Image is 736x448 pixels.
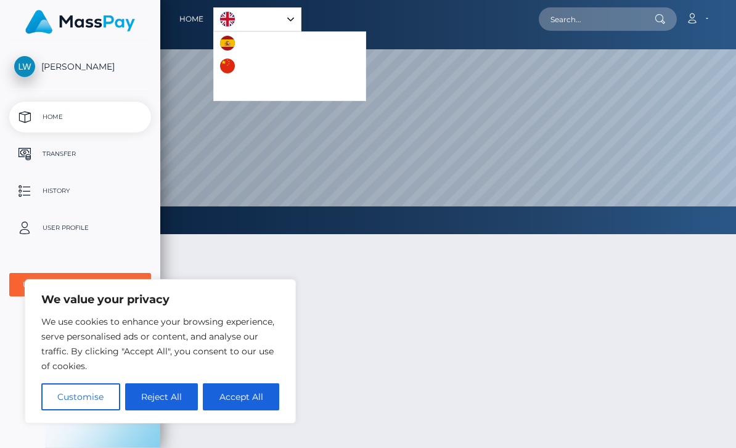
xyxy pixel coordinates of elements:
[25,10,135,34] img: MassPay
[179,6,203,32] a: Home
[9,213,151,243] a: User Profile
[14,182,146,200] p: History
[539,7,655,31] input: Search...
[203,383,279,410] button: Accept All
[41,314,279,373] p: We use cookies to enhance your browsing experience, serve personalised ads or content, and analys...
[41,292,279,307] p: We value your privacy
[213,7,301,31] div: Language
[14,145,146,163] p: Transfer
[23,280,124,290] div: User Agreements
[214,8,301,31] a: English
[214,78,366,100] a: Português ([GEOGRAPHIC_DATA])
[9,139,151,169] a: Transfer
[41,383,120,410] button: Customise
[9,61,151,72] span: [PERSON_NAME]
[214,32,283,55] a: Español
[14,219,146,237] p: User Profile
[14,108,146,126] p: Home
[9,273,151,296] button: User Agreements
[214,55,289,78] a: 中文 (简体)
[125,383,198,410] button: Reject All
[9,176,151,206] a: History
[213,31,366,101] ul: Language list
[213,7,301,31] aside: Language selected: English
[9,102,151,132] a: Home
[25,279,296,423] div: We value your privacy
